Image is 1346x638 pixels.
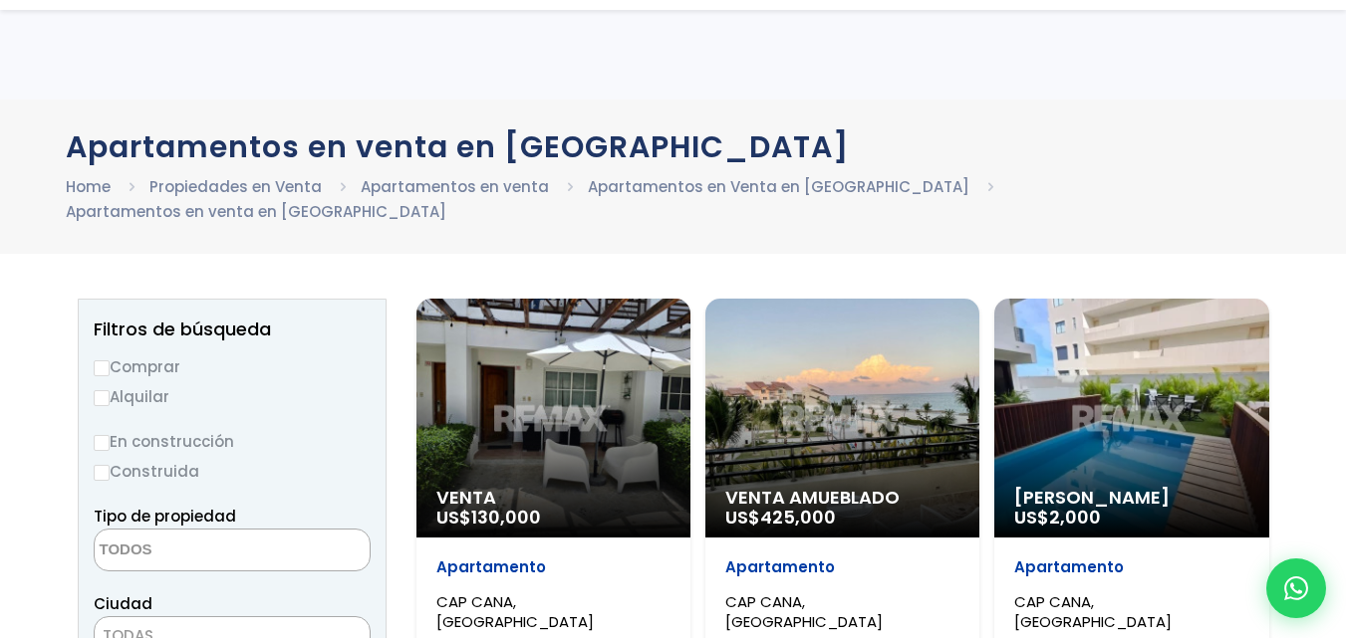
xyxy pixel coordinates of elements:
[436,488,671,508] span: Venta
[725,557,959,577] p: Apartamento
[436,557,671,577] p: Apartamento
[94,429,371,454] label: En construcción
[94,459,371,484] label: Construida
[94,465,110,481] input: Construida
[94,593,152,614] span: Ciudad
[1014,591,1172,632] span: CAP CANA, [GEOGRAPHIC_DATA]
[725,505,836,530] span: US$
[760,505,836,530] span: 425,000
[95,530,288,572] textarea: Search
[94,506,236,527] span: Tipo de propiedad
[588,176,969,197] a: Apartamentos en Venta en [GEOGRAPHIC_DATA]
[436,591,594,632] span: CAP CANA, [GEOGRAPHIC_DATA]
[94,319,371,339] h2: Filtros de búsqueda
[1014,488,1248,508] span: [PERSON_NAME]
[94,384,371,409] label: Alquilar
[361,176,549,197] a: Apartamentos en venta
[94,360,110,376] input: Comprar
[66,129,1281,164] h1: Apartamentos en venta en [GEOGRAPHIC_DATA]
[66,176,111,197] a: Home
[436,505,541,530] span: US$
[1014,557,1248,577] p: Apartamento
[94,354,371,379] label: Comprar
[725,591,883,632] span: CAP CANA, [GEOGRAPHIC_DATA]
[94,390,110,406] input: Alquilar
[66,199,446,224] li: Apartamentos en venta en [GEOGRAPHIC_DATA]
[471,505,541,530] span: 130,000
[1049,505,1101,530] span: 2,000
[149,176,322,197] a: Propiedades en Venta
[725,488,959,508] span: Venta Amueblado
[1014,505,1101,530] span: US$
[94,435,110,451] input: En construcción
